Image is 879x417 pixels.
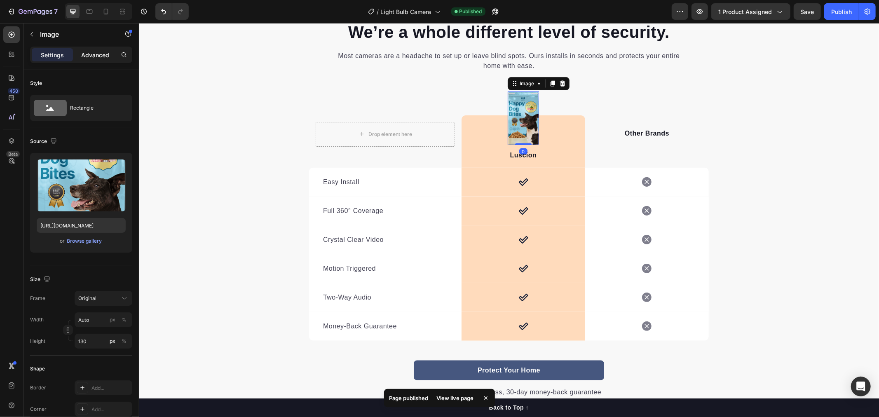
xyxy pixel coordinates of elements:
[70,98,120,117] div: Rectangle
[37,159,126,211] img: preview-image
[794,3,821,20] button: Save
[379,57,397,64] div: Image
[323,127,445,137] p: Luscion
[41,51,64,59] p: Settings
[91,384,130,392] div: Add...
[230,108,273,115] div: Drop element here
[108,315,117,325] button: %
[30,365,45,372] div: Shape
[350,380,390,389] div: Back to Top ↑
[377,7,379,16] span: /
[30,405,47,413] div: Corner
[119,315,129,325] button: px
[110,316,115,323] div: px
[40,29,110,39] p: Image
[60,236,65,246] span: or
[831,7,852,16] div: Publish
[190,28,550,48] p: Most cameras are a headache to set up or leave blind spots. Ours installs in seconds and protects...
[122,316,127,323] div: %
[30,136,59,147] div: Source
[184,298,309,308] p: Money-Back Guarantee
[184,212,309,222] p: Crystal Clear Video
[122,337,127,345] div: %
[339,342,401,352] p: Protect Your Home
[711,3,790,20] button: 1 product assigned
[184,183,309,193] p: Full 360° Coverage
[30,80,42,87] div: Style
[75,312,132,327] input: px%
[851,377,871,396] div: Open Intercom Messenger
[184,241,309,251] p: Motion Triggered
[276,365,464,375] p: *100% satisfaction. No fuss, 30-day money-back guarantee
[30,316,44,323] label: Width
[824,3,859,20] button: Publish
[81,51,109,59] p: Advanced
[30,274,52,285] div: Size
[275,337,465,357] a: Protect Your Home
[3,3,61,20] button: 7
[389,394,428,402] p: Page published
[184,269,309,279] p: Two-Way Audio
[801,8,814,15] span: Save
[75,291,132,306] button: Original
[459,8,482,15] span: Published
[30,295,45,302] label: Frame
[369,68,400,122] img: 495611768014373769-6cd4777c-85fb-44f3-982d-a6cca0258547.png
[8,88,20,94] div: 450
[718,7,772,16] span: 1 product assigned
[30,337,45,345] label: Height
[110,337,115,345] div: px
[184,154,309,164] p: Easy Install
[91,406,130,413] div: Add...
[155,3,189,20] div: Undo/Redo
[30,384,46,391] div: Border
[139,23,879,417] iframe: Design area
[6,151,20,157] div: Beta
[54,7,58,16] p: 7
[67,237,103,245] button: Browse gallery
[108,336,117,346] button: %
[454,105,563,115] p: Other Brands
[78,295,96,302] span: Original
[37,218,126,233] input: https://example.com/image.jpg
[67,237,102,245] div: Browse gallery
[75,334,132,349] input: px%
[381,7,431,16] span: Light Bulb Camera
[431,392,478,404] div: View live page
[119,336,129,346] button: px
